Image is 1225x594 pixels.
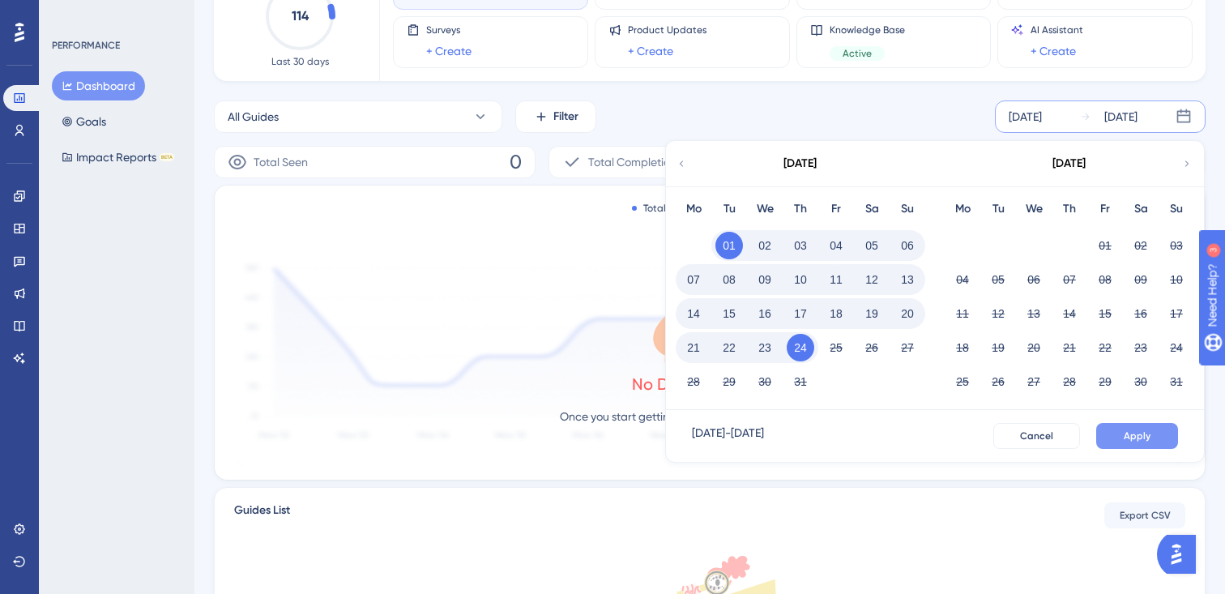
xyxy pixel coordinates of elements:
div: BETA [160,153,174,161]
div: [DATE] - [DATE] [692,423,764,449]
span: Knowledge Base [830,24,905,36]
button: 03 [787,232,814,259]
button: Dashboard [52,71,145,100]
div: Tu [980,199,1016,219]
div: [DATE] [1052,154,1086,173]
span: Apply [1124,429,1150,442]
button: 11 [949,300,976,327]
button: 21 [1056,334,1083,361]
button: 05 [858,232,886,259]
button: 29 [715,368,743,395]
button: 04 [949,266,976,293]
span: Filter [553,107,578,126]
button: 16 [1127,300,1155,327]
button: 28 [680,368,707,395]
button: 01 [1091,232,1119,259]
button: 08 [1091,266,1119,293]
button: Export CSV [1104,502,1185,528]
span: Product Updates [628,24,706,36]
button: 13 [894,266,921,293]
span: 0 [510,149,522,175]
div: Th [1052,199,1087,219]
a: + Create [1031,41,1076,61]
button: 06 [1020,266,1048,293]
button: 27 [1020,368,1048,395]
button: 15 [1091,300,1119,327]
button: 05 [984,266,1012,293]
button: Filter [515,100,596,133]
div: Th [783,199,818,219]
button: 07 [680,266,707,293]
span: Total Seen [254,152,308,172]
button: Apply [1096,423,1178,449]
div: We [1016,199,1052,219]
div: We [747,199,783,219]
button: 31 [1163,368,1190,395]
button: 27 [894,334,921,361]
button: 18 [822,300,850,327]
div: [DATE] [1104,107,1137,126]
a: + Create [426,41,472,61]
span: Surveys [426,24,472,36]
div: PERFORMANCE [52,39,120,52]
button: 17 [1163,300,1190,327]
button: Goals [52,107,116,136]
div: [DATE] [1009,107,1042,126]
a: + Create [628,41,673,61]
button: 30 [1127,368,1155,395]
span: All Guides [228,107,279,126]
button: 04 [822,232,850,259]
button: 22 [1091,334,1119,361]
button: 20 [1020,334,1048,361]
button: 29 [1091,368,1119,395]
button: 18 [949,334,976,361]
span: AI Assistant [1031,24,1083,36]
span: Last 30 days [271,55,329,68]
button: 07 [1056,266,1083,293]
button: Impact ReportsBETA [52,143,184,172]
span: Active [843,47,872,60]
button: 06 [894,232,921,259]
div: 3 [113,8,117,21]
div: Fr [1087,199,1123,219]
button: 31 [787,368,814,395]
button: All Guides [214,100,502,133]
button: 15 [715,300,743,327]
span: Guides List [234,501,290,530]
div: No Data to Show Yet [632,373,787,395]
button: 11 [822,266,850,293]
div: Mo [945,199,980,219]
button: 21 [680,334,707,361]
button: 20 [894,300,921,327]
button: 19 [984,334,1012,361]
div: Su [890,199,925,219]
button: 10 [1163,266,1190,293]
button: 22 [715,334,743,361]
button: 23 [1127,334,1155,361]
button: 24 [787,334,814,361]
button: 01 [715,232,743,259]
button: 13 [1020,300,1048,327]
button: 14 [1056,300,1083,327]
div: Mo [676,199,711,219]
button: 09 [1127,266,1155,293]
button: 14 [680,300,707,327]
button: 24 [1163,334,1190,361]
button: 26 [858,334,886,361]
span: Total Completion [588,152,677,172]
div: Su [1159,199,1194,219]
div: Total Seen [632,202,691,215]
button: 30 [751,368,779,395]
button: 23 [751,334,779,361]
button: 12 [858,266,886,293]
button: 09 [751,266,779,293]
button: 26 [984,368,1012,395]
div: Sa [854,199,890,219]
span: Export CSV [1120,509,1171,522]
button: 19 [858,300,886,327]
button: 10 [787,266,814,293]
button: 12 [984,300,1012,327]
text: 114 [292,8,309,24]
div: Tu [711,199,747,219]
